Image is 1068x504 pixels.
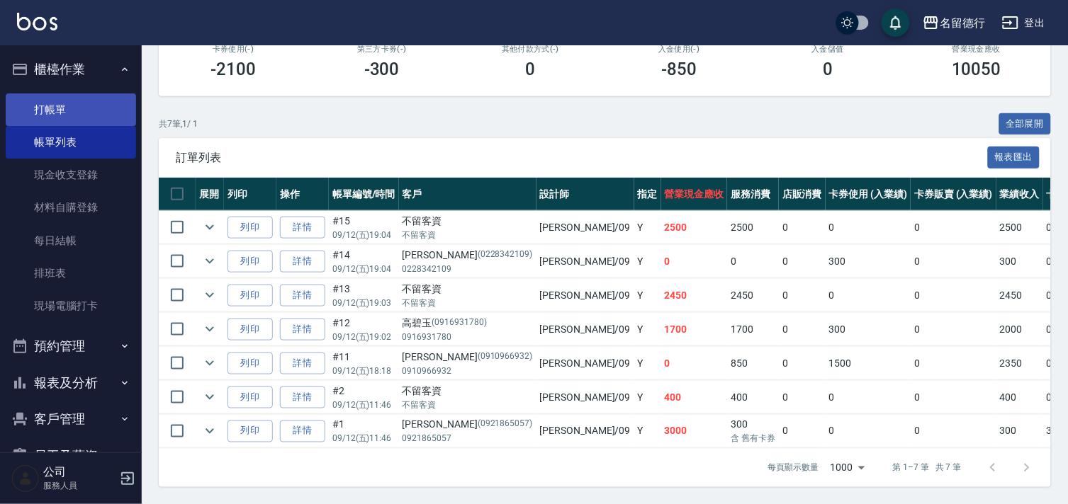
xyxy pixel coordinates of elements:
[911,381,996,414] td: 0
[917,8,991,38] button: 名留德行
[634,279,661,312] td: Y
[478,418,533,433] p: (0921865057)
[227,353,273,374] button: 列印
[280,386,325,408] a: 詳情
[768,462,819,474] p: 每頁顯示數量
[727,313,779,346] td: 1700
[661,415,728,448] td: 3000
[227,217,273,239] button: 列印
[332,433,395,445] p: 09/12 (五) 11:46
[478,248,533,263] p: (0228342109)
[536,211,634,244] td: [PERSON_NAME] /09
[227,420,273,442] button: 列印
[176,45,291,54] h2: 卡券使用(-)
[403,282,533,297] div: 不留客資
[332,331,395,343] p: 09/12 (五) 19:02
[661,178,728,211] th: 營業現金應收
[662,59,697,79] h3: -850
[996,347,1043,380] td: 2350
[329,381,399,414] td: #2
[536,415,634,448] td: [PERSON_NAME] /09
[826,279,911,312] td: 0
[911,178,996,211] th: 卡券販賣 (入業績)
[622,45,736,54] h2: 入金使用(-)
[634,415,661,448] td: Y
[6,51,136,88] button: 櫃檯作業
[403,214,533,229] div: 不留客資
[911,415,996,448] td: 0
[6,257,136,290] a: 排班表
[536,178,634,211] th: 設計師
[199,386,220,408] button: expand row
[634,211,661,244] td: Y
[727,381,779,414] td: 400
[332,399,395,411] p: 09/12 (五) 11:46
[911,279,996,312] td: 0
[6,401,136,437] button: 客戶管理
[826,245,911,278] td: 300
[952,59,1001,79] h3: 10050
[6,224,136,257] a: 每日結帳
[403,350,533,365] div: [PERSON_NAME]
[199,217,220,238] button: expand row
[634,245,661,278] td: Y
[911,313,996,346] td: 0
[199,319,220,340] button: expand row
[988,150,1040,164] a: 報表匯出
[731,433,775,445] p: 含 舊有卡券
[329,415,399,448] td: #1
[779,415,826,448] td: 0
[911,347,996,380] td: 0
[280,285,325,307] a: 詳情
[17,13,57,30] img: Logo
[43,479,116,492] p: 服務人員
[882,8,910,37] button: save
[779,178,826,211] th: 店販消費
[6,437,136,474] button: 員工及薪資
[403,433,533,445] p: 0921865057
[199,285,220,306] button: expand row
[919,45,1034,54] h2: 營業現金應收
[403,263,533,275] p: 0228342109
[432,316,488,331] p: (0916931780)
[276,178,329,211] th: 操作
[779,279,826,312] td: 0
[332,229,395,241] p: 09/12 (五) 19:04
[779,347,826,380] td: 0
[826,347,911,380] td: 1500
[536,279,634,312] td: [PERSON_NAME] /09
[996,279,1043,312] td: 2450
[825,449,870,487] div: 1000
[727,347,779,380] td: 850
[536,313,634,346] td: [PERSON_NAME] /09
[227,285,273,307] button: 列印
[6,159,136,191] a: 現金收支登錄
[280,319,325,340] a: 詳情
[634,313,661,346] td: Y
[661,347,728,380] td: 0
[661,211,728,244] td: 2500
[536,381,634,414] td: [PERSON_NAME] /09
[332,263,395,275] p: 09/12 (五) 19:04
[6,328,136,365] button: 預約管理
[329,279,399,312] td: #13
[403,399,533,411] p: 不留客資
[478,350,533,365] p: (0910966932)
[893,462,962,474] p: 第 1–7 筆 共 7 筆
[403,365,533,377] p: 0910966932
[6,93,136,126] a: 打帳單
[199,251,220,272] button: expand row
[823,59,833,79] h3: 0
[996,211,1043,244] td: 2500
[332,297,395,309] p: 09/12 (五) 19:03
[403,418,533,433] div: [PERSON_NAME]
[176,151,988,165] span: 訂單列表
[727,279,779,312] td: 2450
[280,217,325,239] a: 詳情
[996,415,1043,448] td: 300
[329,347,399,380] td: #11
[661,313,728,346] td: 1700
[280,353,325,374] a: 詳情
[6,126,136,159] a: 帳單列表
[329,245,399,278] td: #14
